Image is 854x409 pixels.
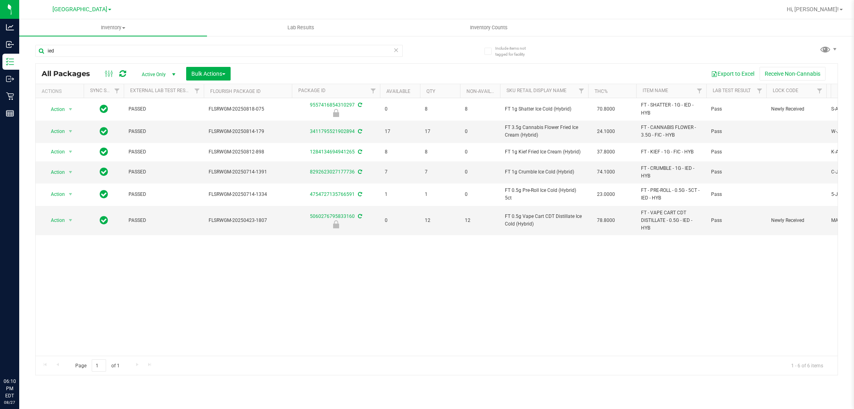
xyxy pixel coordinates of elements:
[711,191,762,198] span: Pass
[19,19,207,36] a: Inventory
[593,146,619,158] span: 37.8000
[129,168,199,176] span: PASSED
[129,217,199,224] span: PASSED
[394,45,399,55] span: Clear
[310,129,355,134] a: 3411795521902894
[6,58,14,66] inline-svg: Inventory
[66,167,76,178] span: select
[100,166,108,177] span: In Sync
[385,105,415,113] span: 0
[711,168,762,176] span: Pass
[66,146,76,157] span: select
[186,67,231,81] button: Bulk Actions
[425,191,455,198] span: 1
[425,168,455,176] span: 7
[68,359,126,372] span: Page of 1
[425,148,455,156] span: 8
[357,169,362,175] span: Sync from Compliance System
[385,148,415,156] span: 8
[4,378,16,399] p: 06:10 PM EDT
[641,187,701,202] span: FT - PRE-ROLL - 0.5G - 5CT - IED - HYB
[100,215,108,226] span: In Sync
[209,105,287,113] span: FLSRWGM-20250818-075
[465,168,495,176] span: 0
[425,128,455,135] span: 17
[191,71,225,77] span: Bulk Actions
[310,169,355,175] a: 8292623027177736
[35,45,403,57] input: Search Package ID, Item Name, SKU, Lot or Part Number...
[44,146,65,157] span: Action
[787,6,839,12] span: Hi, [PERSON_NAME]!
[711,105,762,113] span: Pass
[465,217,495,224] span: 12
[277,24,325,31] span: Lab Results
[8,345,32,369] iframe: Resource center
[100,103,108,115] span: In Sync
[291,109,381,117] div: Newly Received
[90,88,121,93] a: Sync Status
[19,24,207,31] span: Inventory
[466,89,502,94] a: Non-Available
[111,84,124,98] a: Filter
[495,45,535,57] span: Include items not tagged for facility
[129,128,199,135] span: PASSED
[44,167,65,178] span: Action
[386,89,410,94] a: Available
[209,128,287,135] span: FLSRWGM-20250814-179
[66,126,76,137] span: select
[191,84,204,98] a: Filter
[298,88,326,93] a: Package ID
[465,105,495,113] span: 8
[209,168,287,176] span: FLSRWGM-20250714-1391
[641,101,701,117] span: FT - SHATTER - 1G - IED - HYB
[505,148,583,156] span: FT 1g Kief Fried Ice Cream (Hybrid)
[367,84,380,98] a: Filter
[505,124,583,139] span: FT 3.5g Cannabis Flower Fried Ice Cream (Hybrid)
[310,102,355,108] a: 9557416854310297
[385,128,415,135] span: 17
[100,189,108,200] span: In Sync
[711,148,762,156] span: Pass
[210,89,261,94] a: Flourish Package ID
[505,105,583,113] span: FT 1g Shatter Ice Cold (Hybrid)
[753,84,766,98] a: Filter
[357,149,362,155] span: Sync from Compliance System
[641,148,701,156] span: FT - KIEF - 1G - FIC - HYB
[575,84,588,98] a: Filter
[66,104,76,115] span: select
[42,69,98,78] span: All Packages
[207,19,395,36] a: Lab Results
[44,215,65,226] span: Action
[357,191,362,197] span: Sync from Compliance System
[713,88,751,93] a: Lab Test Result
[385,168,415,176] span: 7
[6,109,14,117] inline-svg: Reports
[693,84,706,98] a: Filter
[385,217,415,224] span: 0
[813,84,826,98] a: Filter
[100,146,108,157] span: In Sync
[593,103,619,115] span: 70.8000
[771,217,822,224] span: Newly Received
[357,129,362,134] span: Sync from Compliance System
[426,89,435,94] a: Qty
[130,88,193,93] a: External Lab Test Result
[310,214,355,219] a: 5060276795833160
[310,191,355,197] a: 4754727135766591
[6,40,14,48] inline-svg: Inbound
[357,214,362,219] span: Sync from Compliance System
[505,168,583,176] span: FT 1g Crumble Ice Cold (Hybrid)
[593,215,619,226] span: 78.8000
[209,191,287,198] span: FLSRWGM-20250714-1334
[771,105,822,113] span: Newly Received
[66,215,76,226] span: select
[66,189,76,200] span: select
[465,191,495,198] span: 0
[52,6,107,13] span: [GEOGRAPHIC_DATA]
[760,67,826,81] button: Receive Non-Cannabis
[506,88,567,93] a: Sku Retail Display Name
[465,148,495,156] span: 0
[593,189,619,200] span: 23.0000
[44,189,65,200] span: Action
[129,105,199,113] span: PASSED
